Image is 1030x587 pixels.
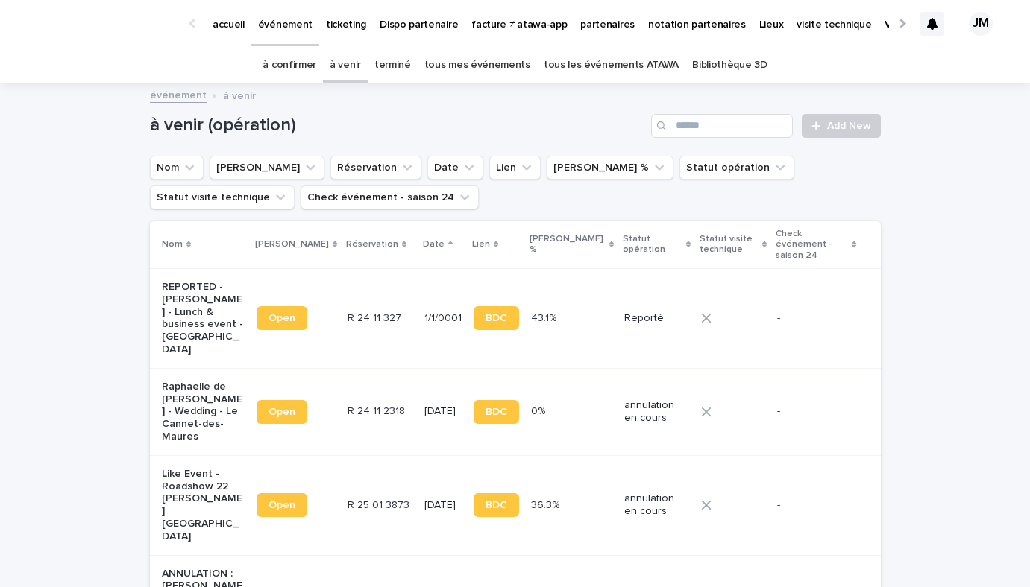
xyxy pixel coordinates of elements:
tr: Like Event - Roadshow 22 [PERSON_NAME][GEOGRAPHIC_DATA]OpenR 25 01 3873R 25 01 3873 [DATE]BDC36.3... [150,455,881,555]
img: Ls34BcGeRexTGTNfXpUC [30,9,175,39]
p: 1/1/0001 [424,312,462,325]
span: Open [269,500,295,510]
p: Date [423,236,445,253]
a: Open [257,306,307,330]
p: [PERSON_NAME] [255,236,329,253]
p: [DATE] [424,405,462,418]
button: Lien Stacker [210,156,324,180]
p: Lien [472,236,490,253]
p: Réservation [346,236,398,253]
a: Open [257,493,307,517]
button: Réservation [330,156,421,180]
p: à venir [223,86,256,103]
p: R 24 11 327 [348,309,404,325]
button: Lien [489,156,541,180]
a: terminé [374,48,411,83]
button: Statut visite technique [150,185,295,209]
p: - [777,312,856,325]
p: 43.1% [531,309,559,325]
a: tous les événements ATAWA [544,48,679,83]
a: Add New [802,114,880,138]
a: BDC [474,493,519,517]
a: Open [257,400,307,424]
span: BDC [486,500,507,510]
p: [PERSON_NAME] % [530,231,606,258]
p: Reporté [624,312,689,325]
p: - [777,499,856,512]
p: REPORTED - [PERSON_NAME] - Lunch & business event - [GEOGRAPHIC_DATA] [162,281,245,356]
p: 0% [531,402,548,418]
span: BDC [486,313,507,323]
p: - [777,405,856,418]
p: Statut visite technique [700,231,759,258]
a: BDC [474,400,519,424]
p: annulation en cours [624,399,689,425]
p: 36.3% [531,496,562,512]
p: [DATE] [424,499,462,512]
a: Bibliothèque 3D [692,48,767,83]
p: Check événement - saison 24 [776,226,848,264]
button: Marge % [547,156,673,180]
p: Like Event - Roadshow 22 [PERSON_NAME][GEOGRAPHIC_DATA] [162,468,245,543]
span: Open [269,313,295,323]
span: BDC [486,407,507,417]
p: Raphaelle de [PERSON_NAME] - Wedding - Le Cannet-des-Maures [162,381,245,443]
button: Nom [150,156,204,180]
a: BDC [474,306,519,330]
p: R 24 11 2318 [348,402,408,418]
span: Open [269,407,295,417]
p: annulation en cours [624,492,689,518]
p: Nom [162,236,183,253]
a: à venir [330,48,361,83]
p: Statut opération [623,231,682,258]
div: JM [969,12,993,36]
a: à confirmer [263,48,316,83]
tr: Raphaelle de [PERSON_NAME] - Wedding - Le Cannet-des-MauresOpenR 24 11 2318R 24 11 2318 [DATE]BDC... [150,368,881,455]
button: Check événement - saison 24 [301,185,479,209]
h1: à venir (opération) [150,115,646,136]
tr: REPORTED - [PERSON_NAME] - Lunch & business event - [GEOGRAPHIC_DATA]OpenR 24 11 327R 24 11 327 1... [150,268,881,368]
span: Add New [827,121,871,131]
button: Date [427,156,483,180]
input: Search [651,114,793,138]
button: Statut opération [679,156,794,180]
a: tous mes événements [424,48,530,83]
p: R 25 01 3873 [348,496,412,512]
a: événement [150,86,207,103]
